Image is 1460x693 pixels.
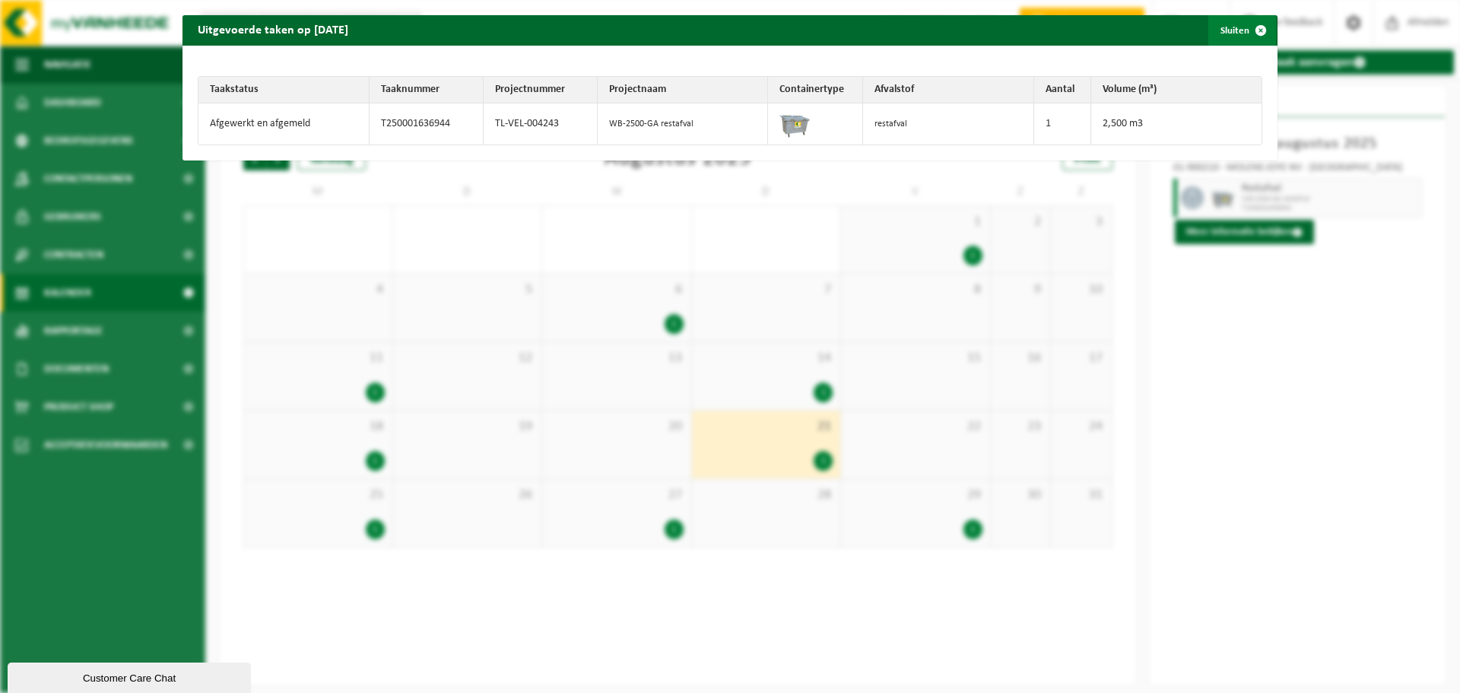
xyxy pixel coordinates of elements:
[779,107,810,138] img: WB-2500-GAL-GY-01
[370,103,484,145] td: T250001636944
[198,103,370,145] td: Afgewerkt en afgemeld
[598,103,769,145] td: WB-2500-GA restafval
[598,77,769,103] th: Projectnaam
[1208,15,1276,46] button: Sluiten
[182,15,363,44] h2: Uitgevoerde taken op [DATE]
[484,77,598,103] th: Projectnummer
[198,77,370,103] th: Taakstatus
[8,660,254,693] iframe: chat widget
[768,77,863,103] th: Containertype
[863,103,1034,145] td: restafval
[1034,103,1091,145] td: 1
[484,103,598,145] td: TL-VEL-004243
[1091,77,1262,103] th: Volume (m³)
[370,77,484,103] th: Taaknummer
[1091,103,1262,145] td: 2,500 m3
[1034,77,1091,103] th: Aantal
[863,77,1034,103] th: Afvalstof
